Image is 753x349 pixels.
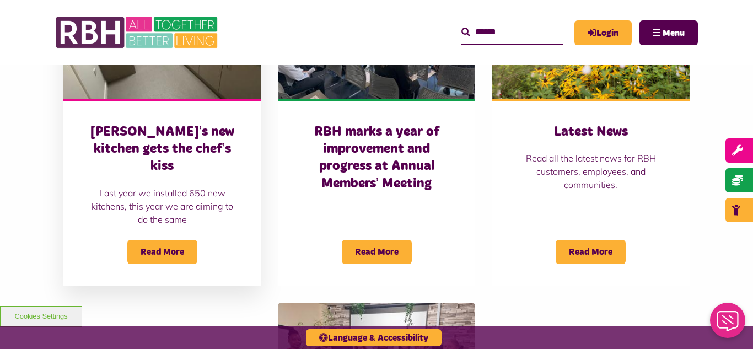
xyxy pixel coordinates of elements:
[127,240,197,264] span: Read More
[306,329,442,346] button: Language & Accessibility
[663,29,685,37] span: Menu
[342,240,412,264] span: Read More
[514,124,668,141] h3: Latest News
[574,20,632,45] a: MyRBH
[461,20,563,44] input: Search
[55,11,220,54] img: RBH
[703,299,753,349] iframe: Netcall Web Assistant for live chat
[85,186,239,226] p: Last year we installed 650 new kitchens, this year we are aiming to do the same
[556,240,626,264] span: Read More
[514,152,668,191] p: Read all the latest news for RBH customers, employees, and communities.
[300,124,454,192] h3: RBH marks a year of improvement and progress at Annual Members’ Meeting
[85,124,239,175] h3: [PERSON_NAME]’s new kitchen gets the chef’s kiss
[639,20,698,45] button: Navigation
